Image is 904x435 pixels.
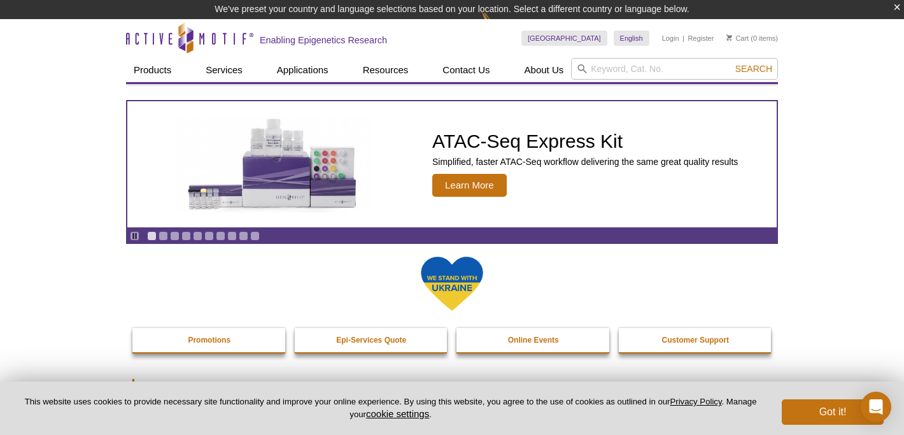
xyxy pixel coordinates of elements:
[432,132,738,151] h2: ATAC-Seq Express Kit
[198,58,250,82] a: Services
[682,31,684,46] li: |
[521,31,607,46] a: [GEOGRAPHIC_DATA]
[127,101,777,227] a: ATAC-Seq Express Kit ATAC-Seq Express Kit Simplified, faster ATAC-Seq workflow delivering the sam...
[508,336,559,345] strong: Online Events
[250,231,260,241] a: Go to slide 10
[20,396,761,420] p: This website uses cookies to provide necessary site functionality and improve your online experie...
[726,34,732,41] img: Your Cart
[366,408,429,419] button: cookie settings
[688,34,714,43] a: Register
[204,231,214,241] a: Go to slide 6
[614,31,649,46] a: English
[239,231,248,241] a: Go to slide 9
[662,34,679,43] a: Login
[481,10,515,39] img: Change Here
[731,63,776,75] button: Search
[169,116,379,213] img: ATAC-Seq Express Kit
[456,328,611,352] a: Online Events
[181,231,191,241] a: Go to slide 4
[159,231,168,241] a: Go to slide 2
[662,336,729,345] strong: Customer Support
[432,156,738,168] p: Simplified, faster ATAC-Seq workflow delivering the same great quality results
[260,34,387,46] h2: Enabling Epigenetics Research
[188,336,230,345] strong: Promotions
[861,392,891,422] div: Open Intercom Messenger
[726,31,778,46] li: (0 items)
[130,231,139,241] a: Toggle autoplay
[193,231,202,241] a: Go to slide 5
[147,231,157,241] a: Go to slide 1
[127,101,777,227] article: ATAC-Seq Express Kit
[517,58,572,82] a: About Us
[216,231,225,241] a: Go to slide 7
[295,328,449,352] a: Epi-Services Quote
[336,336,406,345] strong: Epi-Services Quote
[420,255,484,312] img: We Stand With Ukraine
[170,231,180,241] a: Go to slide 3
[269,58,336,82] a: Applications
[126,58,179,82] a: Products
[435,58,497,82] a: Contact Us
[782,399,884,425] button: Got it!
[670,397,721,406] a: Privacy Policy
[132,328,286,352] a: Promotions
[619,328,773,352] a: Customer Support
[571,58,778,80] input: Keyword, Cat. No.
[735,64,772,74] span: Search
[132,379,772,398] h2: Featured Products
[227,231,237,241] a: Go to slide 8
[355,58,416,82] a: Resources
[726,34,749,43] a: Cart
[432,174,507,197] span: Learn More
